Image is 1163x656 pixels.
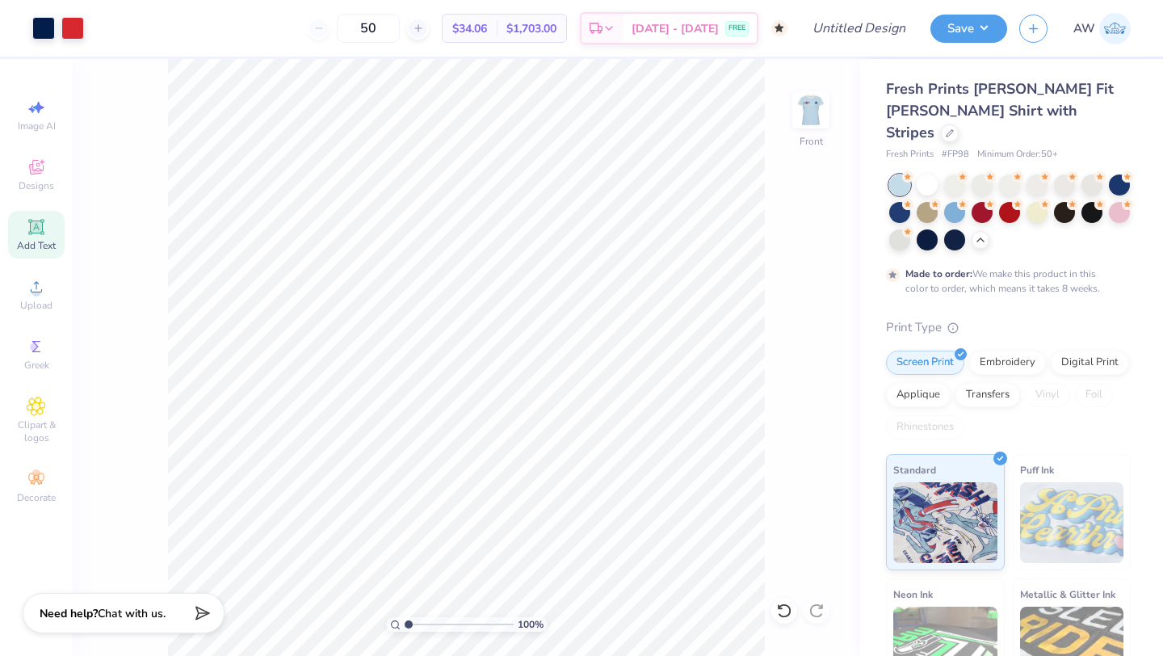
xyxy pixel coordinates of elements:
span: Greek [24,359,49,372]
div: Vinyl [1025,383,1070,407]
span: Fresh Prints [PERSON_NAME] Fit [PERSON_NAME] Shirt with Stripes [886,79,1114,142]
div: Applique [886,383,951,407]
img: Front [795,94,827,126]
a: AW [1073,13,1131,44]
span: Neon Ink [893,586,933,603]
span: Upload [20,299,52,312]
span: Metallic & Glitter Ink [1020,586,1115,603]
div: Screen Print [886,351,964,375]
span: $1,703.00 [506,20,556,37]
img: Standard [893,482,997,563]
button: Save [930,15,1007,43]
span: $34.06 [452,20,487,37]
strong: Need help? [40,606,98,621]
span: Fresh Prints [886,148,934,162]
span: Add Text [17,239,56,252]
strong: Made to order: [905,267,972,280]
span: Decorate [17,491,56,504]
span: Clipart & logos [8,418,65,444]
span: # FP98 [942,148,969,162]
div: We make this product in this color to order, which means it takes 8 weeks. [905,267,1104,296]
span: 100 % [518,617,544,632]
span: [DATE] - [DATE] [632,20,719,37]
span: Puff Ink [1020,461,1054,478]
span: AW [1073,19,1095,38]
span: Chat with us. [98,606,166,621]
span: FREE [728,23,745,34]
span: Designs [19,179,54,192]
div: Transfers [955,383,1020,407]
div: Foil [1075,383,1113,407]
img: Puff Ink [1020,482,1124,563]
input: – – [337,14,400,43]
img: Ada Wolfe [1099,13,1131,44]
span: Image AI [18,120,56,132]
div: Print Type [886,318,1131,337]
div: Digital Print [1051,351,1129,375]
div: Embroidery [969,351,1046,375]
span: Standard [893,461,936,478]
div: Front [800,134,823,149]
span: Minimum Order: 50 + [977,148,1058,162]
div: Rhinestones [886,415,964,439]
input: Untitled Design [800,12,918,44]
